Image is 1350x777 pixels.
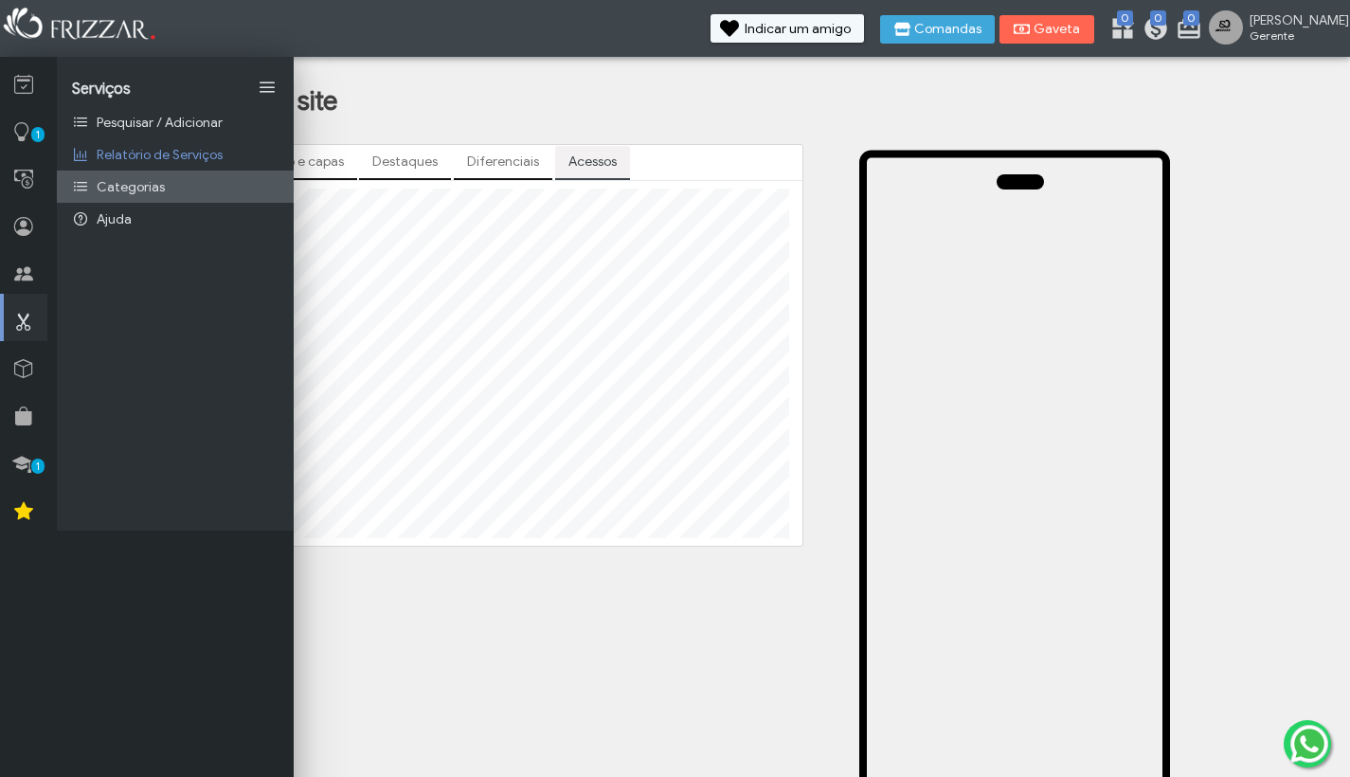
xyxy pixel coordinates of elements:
span: 1 [31,127,45,142]
a: Pesquisar / Adicionar [57,106,294,138]
a: Relatório de Serviços [57,138,294,171]
span: [PERSON_NAME] [1250,12,1335,28]
a: Ajuda [57,203,294,235]
a: Acessos [555,146,630,178]
span: 1 [31,459,45,474]
a: Diferenciais [454,146,552,178]
img: whatsapp.png [1287,721,1332,767]
a: [PERSON_NAME] Gerente [1209,10,1341,48]
button: Indicar um amigo [711,14,864,43]
a: 0 [1143,15,1161,45]
span: Ajuda [97,211,132,227]
button: Comandas [880,15,995,44]
a: 0 [1176,15,1195,45]
span: Comandas [914,23,981,36]
a: Destaques [359,146,451,178]
a: Logo e capas [251,146,357,178]
span: Relatório de Serviços [97,147,223,163]
span: Pesquisar / Adicionar [97,115,223,131]
button: Gaveta [999,15,1094,44]
span: Indicar um amigo [745,23,851,36]
span: 0 [1117,10,1133,26]
span: Gerente [1250,28,1335,43]
h1: Configure aqui seu site [67,84,1344,117]
span: Serviços [72,80,131,99]
span: 0 [1150,10,1166,26]
a: 0 [1109,15,1128,45]
span: Gaveta [1034,23,1081,36]
span: Categorias [97,179,165,195]
a: Categorias [57,171,294,203]
span: 0 [1183,10,1199,26]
